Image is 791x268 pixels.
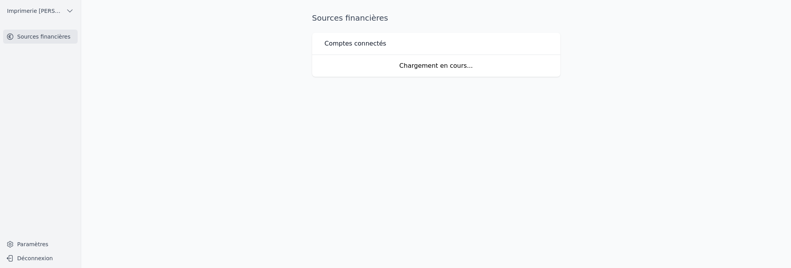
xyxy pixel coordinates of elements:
[325,61,548,71] div: Chargement en cours...
[3,252,78,264] button: Déconnexion
[3,5,78,17] button: Imprimerie [PERSON_NAME] et fils [PERSON_NAME]
[312,12,388,23] h1: Sources financières
[3,238,78,250] a: Paramètres
[7,7,63,15] span: Imprimerie [PERSON_NAME] et fils [PERSON_NAME]
[3,30,78,44] a: Sources financières
[325,39,386,48] h3: Comptes connectés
